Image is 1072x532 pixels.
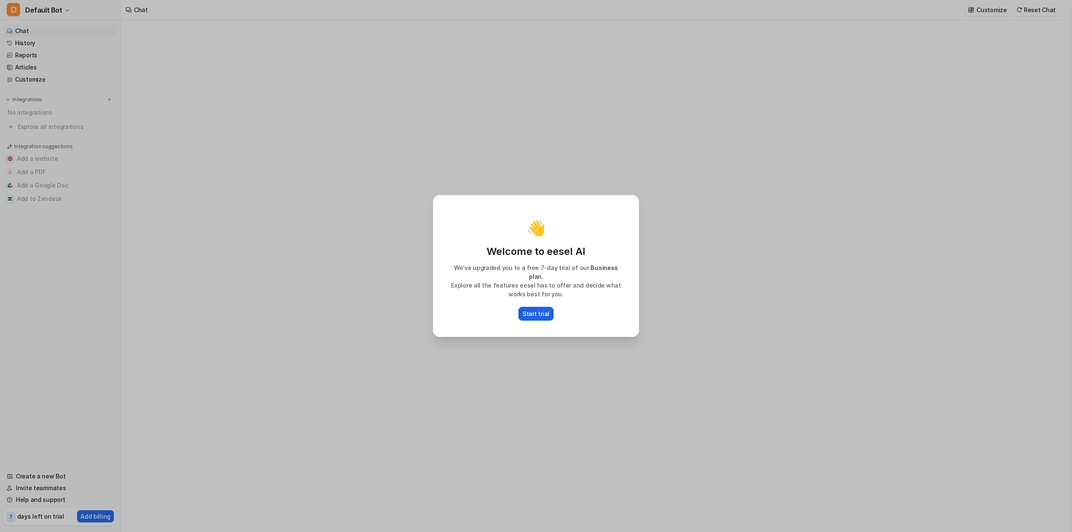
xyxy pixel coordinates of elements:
[523,309,549,318] p: Start trial
[443,281,629,298] p: Explore all the features eesel has to offer and decide what works best for you.
[443,263,629,281] p: We’ve upgraded you to a free 7-day trial of our
[518,307,554,321] button: Start trial
[443,245,629,258] p: Welcome to eesel AI
[527,220,546,236] p: 👋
